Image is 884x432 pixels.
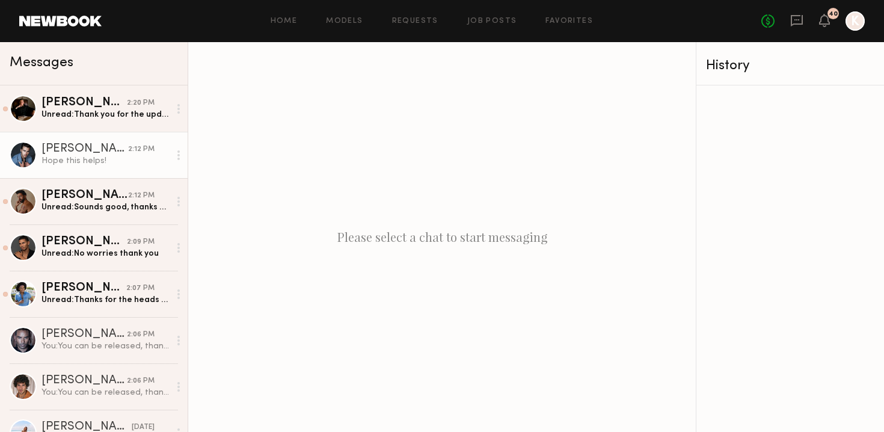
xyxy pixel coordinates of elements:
[41,143,128,155] div: [PERSON_NAME]
[326,17,363,25] a: Models
[127,236,155,248] div: 2:09 PM
[706,59,874,73] div: History
[41,294,170,306] div: Unread: Thanks for the heads up! We’ll get em next time 🙏🏾😊
[41,329,127,341] div: [PERSON_NAME]
[41,155,170,167] div: Hope this helps!
[188,42,696,432] div: Please select a chat to start messaging
[271,17,298,25] a: Home
[467,17,517,25] a: Job Posts
[41,341,170,352] div: You: You can be released, thank you!
[41,109,170,120] div: Unread: Thank you for the update
[127,329,155,341] div: 2:06 PM
[128,190,155,202] div: 2:12 PM
[41,375,127,387] div: [PERSON_NAME]
[41,236,127,248] div: [PERSON_NAME]
[545,17,593,25] a: Favorites
[127,97,155,109] div: 2:20 PM
[126,283,155,294] div: 2:07 PM
[127,375,155,387] div: 2:06 PM
[41,387,170,398] div: You: You can be released, thank you!
[392,17,438,25] a: Requests
[128,144,155,155] div: 2:12 PM
[41,97,127,109] div: [PERSON_NAME]
[41,282,126,294] div: [PERSON_NAME]
[846,11,865,31] a: K
[829,11,838,17] div: 40
[10,56,73,70] span: Messages
[41,190,128,202] div: [PERSON_NAME]
[41,248,170,259] div: Unread: No worries thank you
[41,202,170,213] div: Unread: Sounds good, thanks guys!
